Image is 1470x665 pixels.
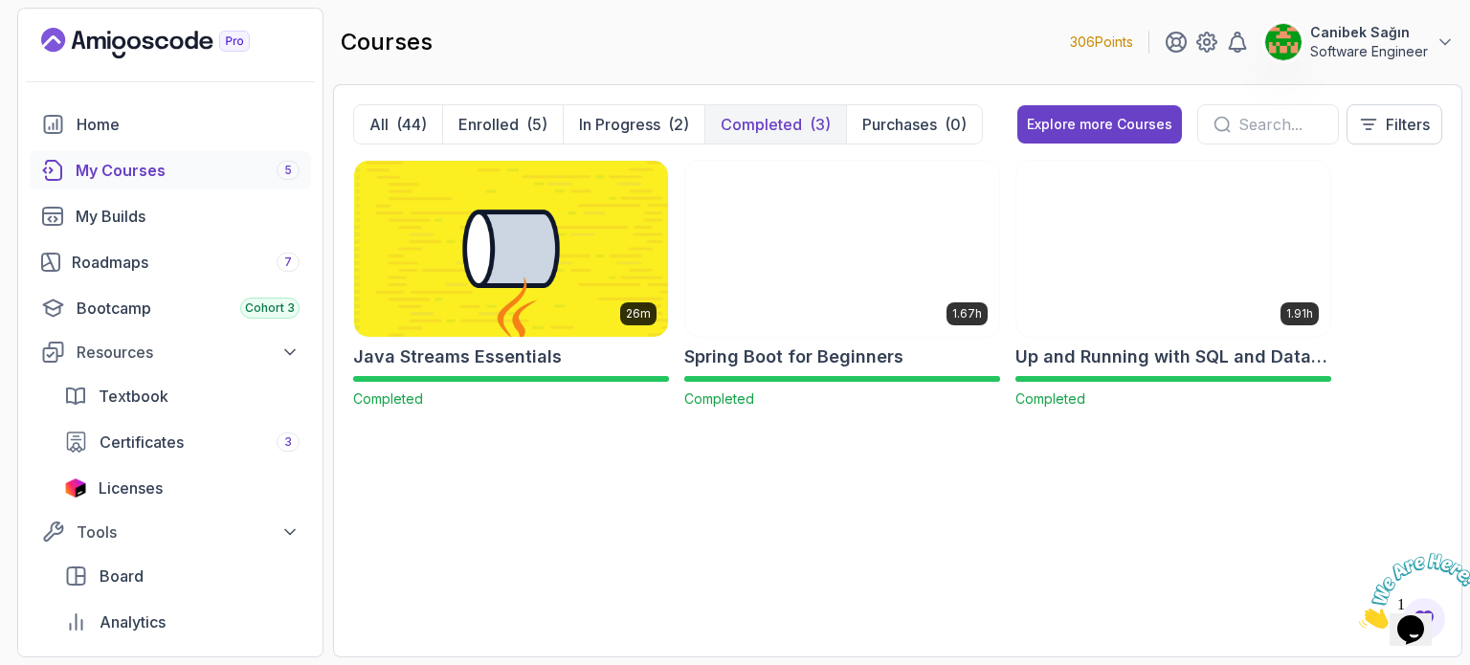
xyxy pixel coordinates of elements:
[353,160,669,409] a: Java Streams Essentials card26mJava Streams EssentialsCompleted
[8,8,126,83] img: Chat attention grabber
[1238,113,1323,136] input: Search...
[64,478,87,498] img: jetbrains icon
[668,113,689,136] div: (2)
[72,251,300,274] div: Roadmaps
[30,243,311,281] a: roadmaps
[30,289,311,327] a: bootcamp
[76,159,300,182] div: My Courses
[1351,545,1470,636] iframe: chat widget
[1386,113,1430,136] p: Filters
[53,423,311,461] a: certificates
[952,306,982,321] p: 1.67h
[53,603,311,641] a: analytics
[684,344,903,370] h2: Spring Boot for Beginners
[77,113,300,136] div: Home
[341,27,433,57] h2: courses
[526,113,547,136] div: (5)
[369,113,389,136] p: All
[1027,115,1172,134] div: Explore more Courses
[810,113,831,136] div: (3)
[77,521,300,543] div: Tools
[396,113,427,136] div: (44)
[721,113,802,136] p: Completed
[626,306,651,321] p: 26m
[8,8,15,24] span: 1
[1015,390,1085,407] span: Completed
[1015,160,1331,409] a: Up and Running with SQL and Databases card1.91hUp and Running with SQL and DatabasesCompleted
[684,160,1000,409] a: Spring Boot for Beginners card1.67hSpring Boot for BeginnersCompleted
[30,335,311,369] button: Resources
[353,390,423,407] span: Completed
[353,344,562,370] h2: Java Streams Essentials
[1017,105,1182,144] button: Explore more Courses
[245,300,295,316] span: Cohort 3
[53,557,311,595] a: board
[41,28,294,58] a: Landing page
[77,341,300,364] div: Resources
[1015,344,1331,370] h2: Up and Running with SQL and Databases
[1016,161,1330,337] img: Up and Running with SQL and Databases card
[442,105,563,144] button: Enrolled(5)
[100,610,166,633] span: Analytics
[30,105,311,144] a: home
[862,113,937,136] p: Purchases
[458,113,519,136] p: Enrolled
[1286,306,1313,321] p: 1.91h
[53,469,311,507] a: licenses
[563,105,704,144] button: In Progress(2)
[99,477,163,499] span: Licenses
[1264,23,1455,61] button: user profile imageCanibek SağınSoftware Engineer
[53,377,311,415] a: textbook
[30,197,311,235] a: builds
[77,297,300,320] div: Bootcamp
[354,161,668,337] img: Java Streams Essentials card
[30,151,311,189] a: courses
[284,434,292,450] span: 3
[684,390,754,407] span: Completed
[76,205,300,228] div: My Builds
[704,105,846,144] button: Completed(3)
[1265,24,1302,60] img: user profile image
[579,113,660,136] p: In Progress
[354,105,442,144] button: All(44)
[1070,33,1133,52] p: 306 Points
[100,431,184,454] span: Certificates
[945,113,967,136] div: (0)
[30,515,311,549] button: Tools
[284,255,292,270] span: 7
[100,565,144,587] span: Board
[1347,104,1442,144] button: Filters
[99,385,168,408] span: Textbook
[678,156,1007,341] img: Spring Boot for Beginners card
[1310,23,1428,42] p: Canibek Sağın
[1310,42,1428,61] p: Software Engineer
[284,163,292,178] span: 5
[846,105,982,144] button: Purchases(0)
